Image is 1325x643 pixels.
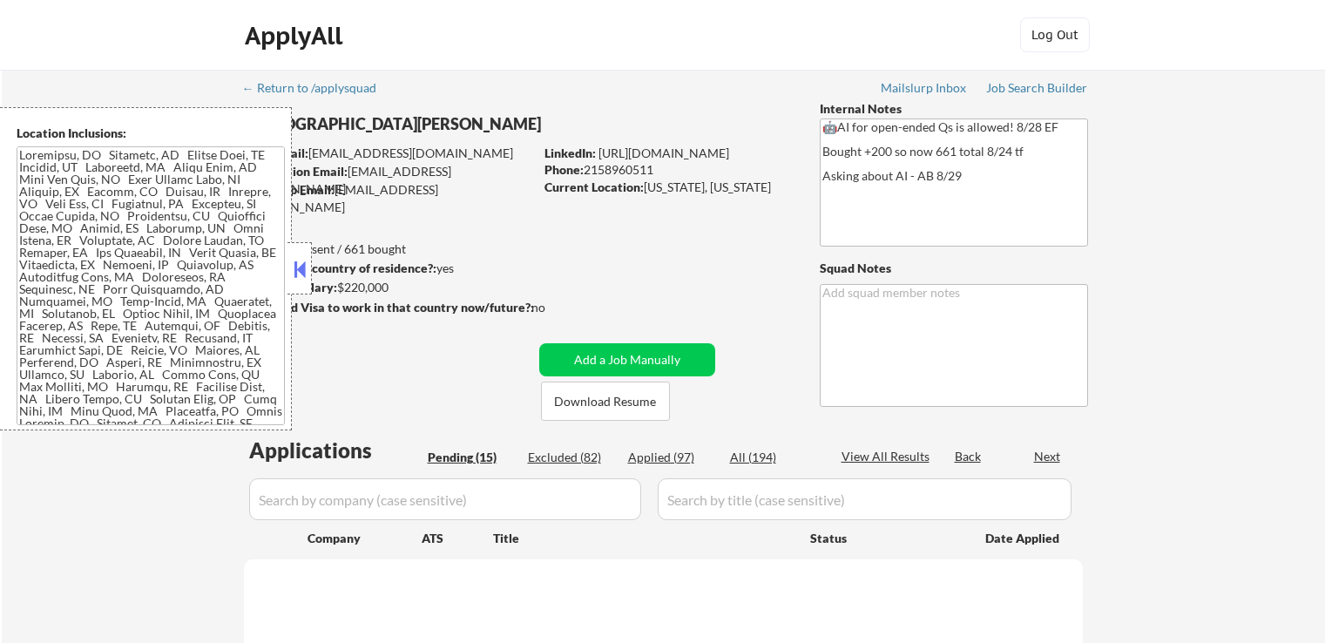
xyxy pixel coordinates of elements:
[598,146,729,160] a: [URL][DOMAIN_NAME]
[985,530,1062,547] div: Date Applied
[243,279,533,296] div: $220,000
[820,260,1088,277] div: Squad Notes
[245,163,533,197] div: [EMAIL_ADDRESS][DOMAIN_NAME]
[881,81,968,98] a: Mailslurp Inbox
[243,261,436,275] strong: Can work in country of residence?:
[249,478,641,520] input: Search by company (case sensitive)
[528,449,615,466] div: Excluded (82)
[986,81,1088,98] a: Job Search Builder
[539,343,715,376] button: Add a Job Manually
[1034,448,1062,465] div: Next
[881,82,968,94] div: Mailslurp Inbox
[243,260,528,277] div: yes
[244,181,533,215] div: [EMAIL_ADDRESS][DOMAIN_NAME]
[242,82,393,94] div: ← Return to /applysquad
[544,162,584,177] strong: Phone:
[17,125,285,142] div: Location Inclusions:
[544,161,791,179] div: 2158960511
[658,478,1071,520] input: Search by title (case sensitive)
[242,81,393,98] a: ← Return to /applysquad
[730,449,817,466] div: All (194)
[1020,17,1090,52] button: Log Out
[628,449,715,466] div: Applied (97)
[544,179,791,196] div: [US_STATE], [US_STATE]
[493,530,794,547] div: Title
[245,21,348,51] div: ApplyAll
[244,113,602,135] div: [DEMOGRAPHIC_DATA][PERSON_NAME]
[249,440,422,461] div: Applications
[428,449,515,466] div: Pending (15)
[810,522,960,553] div: Status
[842,448,935,465] div: View All Results
[243,240,533,258] div: 558 sent / 661 bought
[955,448,983,465] div: Back
[244,300,534,315] strong: Will need Visa to work in that country now/future?:
[820,100,1088,118] div: Internal Notes
[544,146,596,160] strong: LinkedIn:
[544,179,644,194] strong: Current Location:
[308,530,422,547] div: Company
[531,299,581,316] div: no
[422,530,493,547] div: ATS
[541,382,670,421] button: Download Resume
[245,145,533,162] div: [EMAIL_ADDRESS][DOMAIN_NAME]
[986,82,1088,94] div: Job Search Builder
